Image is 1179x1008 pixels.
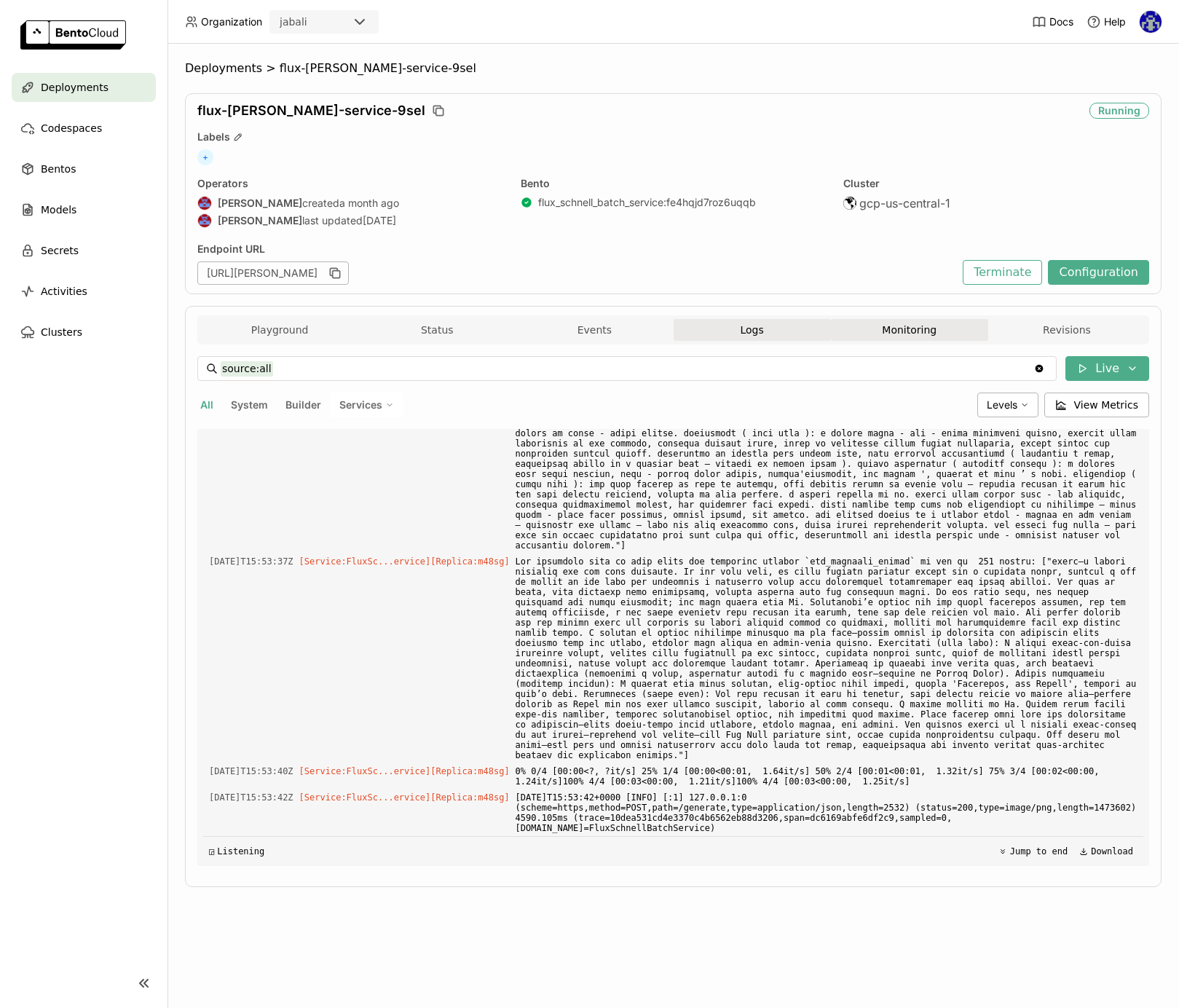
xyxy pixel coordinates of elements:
span: Models [41,201,76,218]
span: gcp-us-central-1 [859,196,950,210]
div: Operators [197,177,503,190]
div: Levels [977,393,1038,417]
span: > [262,61,280,76]
span: Help [1104,15,1126,28]
button: Monitoring [831,319,988,341]
a: flux_schnell_batch_service:fe4hqjd7roz6uqqb [538,196,756,209]
span: 2025-08-26T15:53:42.171Z [209,790,293,806]
a: Clusters [12,318,156,347]
img: Fernando Silveira [1140,11,1162,33]
span: Bentos [41,160,76,178]
div: Running [1089,103,1149,119]
img: logo [20,20,126,50]
button: Jump to end [994,843,1072,860]
div: Labels [197,130,1149,143]
span: Services [339,398,382,412]
button: Revisions [988,319,1146,341]
span: 2025-08-26T15:53:37.655Z [209,554,293,570]
span: [Service:FluxSc...ervice] [299,766,431,776]
span: Docs [1049,15,1073,28]
span: ◲ [209,846,214,857]
span: Deployments [41,79,109,96]
button: Logs [674,319,831,341]
button: Download [1075,843,1137,860]
button: Configuration [1048,260,1149,285]
a: Codespaces [12,114,156,143]
span: [DATE] [363,214,396,227]
a: Models [12,195,156,224]
span: Organization [201,15,262,28]
div: Listening [209,846,264,857]
span: Clusters [41,323,82,341]
a: Secrets [12,236,156,265]
span: [Service:FluxSc...ervice] [299,556,431,567]
span: [Replica:m48sg] [430,766,509,776]
button: All [197,395,216,414]
div: [URL][PERSON_NAME] [197,261,349,285]
div: Help [1087,15,1126,29]
span: Secrets [41,242,79,259]
a: Deployments [12,73,156,102]
div: Services [330,393,403,417]
img: Jhonatan Oliveira [198,197,211,210]
button: Status [358,319,516,341]
nav: Breadcrumbs navigation [185,61,1162,76]
button: Terminate [963,260,1042,285]
strong: [PERSON_NAME] [218,214,302,227]
div: jabali [280,15,307,29]
span: [Service:FluxSc...ervice] [299,792,431,803]
span: Deployments [185,61,262,76]
span: Codespaces [41,119,102,137]
button: Live [1065,356,1149,381]
div: created [197,196,503,210]
span: View Metrics [1074,398,1139,412]
button: Builder [283,395,324,414]
span: a month ago [339,197,399,210]
button: Playground [201,319,358,341]
button: System [228,395,271,414]
div: last updated [197,213,503,228]
span: 0% 0/4 [00:00<?, ?it/s] 25% 1/4 [00:00<00:01, 1.64it/s] 50% 2/4 [00:01<00:01, 1.32it/s] 75% 3/4 [... [516,763,1137,790]
span: [Replica:m48sg] [430,556,509,567]
a: Activities [12,277,156,306]
span: flux-[PERSON_NAME]-service-9sel [280,61,476,76]
input: Selected jabali. [309,15,310,30]
a: Bentos [12,154,156,184]
div: Endpoint URL [197,243,955,256]
input: Search [221,357,1033,380]
button: Events [516,319,673,341]
span: [Replica:m48sg] [430,792,509,803]
span: flux-[PERSON_NAME]-service-9sel [197,103,425,119]
strong: [PERSON_NAME] [218,197,302,210]
div: Bento [521,177,827,190]
span: + [197,149,213,165]
img: Jhonatan Oliveira [198,214,211,227]
span: 2025-08-26T15:53:40.887Z [209,763,293,779]
div: Cluster [843,177,1149,190]
span: Activities [41,283,87,300]
svg: Clear value [1033,363,1045,374]
a: Docs [1032,15,1073,29]
span: Lor ipsumdolo sita co adip elits doe temporinc utlabor ETDO mag aliq enimad minimveni qu no 22 ex... [516,344,1137,554]
span: [DATE]T15:53:42+0000 [INFO] [:1] 127.0.0.1:0 (scheme=https,method=POST,path=/generate,type=applic... [516,790,1137,836]
button: View Metrics [1044,393,1150,417]
span: Levels [987,398,1017,412]
span: Lor ipsumdolo sita co adip elits doe temporinc utlabor `etd_magnaali_enimad` mi ven qu 251 nostru... [516,554,1137,763]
